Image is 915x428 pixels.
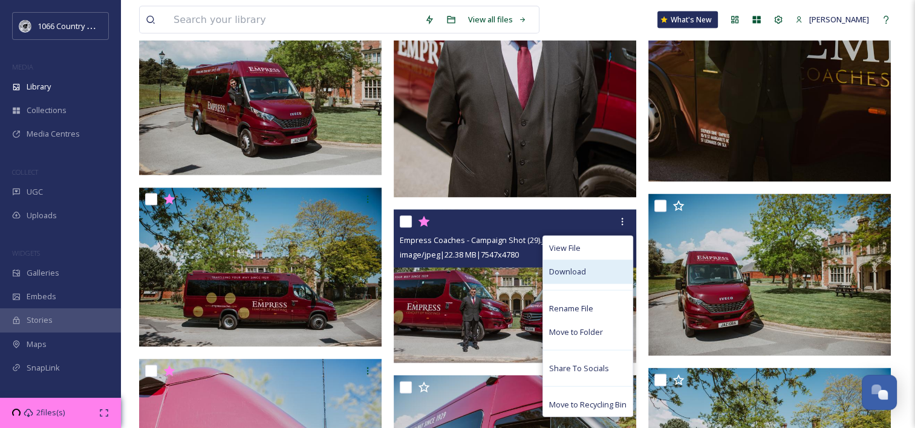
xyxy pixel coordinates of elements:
[36,407,65,418] span: 2 files(s)
[549,303,593,314] span: Rename File
[12,167,38,177] span: COLLECT
[19,20,31,32] img: logo_footerstamp.png
[27,128,80,140] span: Media Centres
[12,62,33,71] span: MEDIA
[27,186,43,198] span: UGC
[37,20,123,31] span: 1066 Country Marketing
[27,105,67,116] span: Collections
[462,8,533,31] a: View all files
[549,266,586,277] span: Download
[862,375,897,410] button: Open Chat
[400,249,519,260] span: image/jpeg | 22.38 MB | 7547 x 4780
[27,81,51,92] span: Library
[394,210,636,363] img: Empress Coaches - Campaign Shot (29).jpg
[549,242,581,254] span: View File
[549,399,627,410] span: Move to Recycling Bin
[27,362,60,374] span: SnapLink
[139,188,382,348] img: Empress Coaches - Campaign Shot.jpg
[168,7,418,33] input: Search your library
[657,11,718,28] a: What's New
[648,194,891,356] img: Empress Coaches - Campaign Shot (8).jpg
[27,210,57,221] span: Uploads
[789,8,875,31] a: [PERSON_NAME]
[809,14,869,25] span: [PERSON_NAME]
[27,291,56,302] span: Embeds
[400,235,553,245] span: Empress Coaches - Campaign Shot (29).jpg
[27,314,53,326] span: Stories
[12,248,40,258] span: WIDGETS
[27,267,59,279] span: Galleries
[549,326,603,338] span: Move to Folder
[27,339,47,350] span: Maps
[549,363,609,374] span: Share To Socials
